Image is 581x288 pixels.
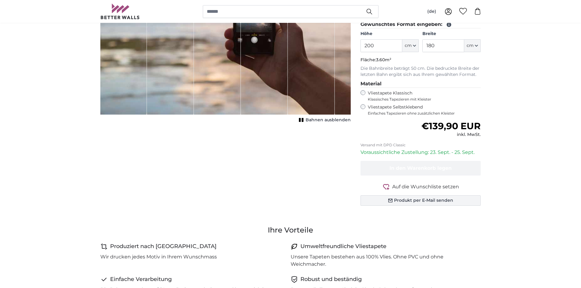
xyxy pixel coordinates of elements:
p: Fläche: [360,57,481,63]
legend: Gewünschtes Format eingeben: [360,21,481,28]
label: Vliestapete Klassisch [368,90,476,102]
label: Höhe [360,31,419,37]
button: Bahnen ausblenden [297,116,351,124]
span: Klassisches Tapezieren mit Kleister [368,97,476,102]
p: Unsere Tapeten bestehen aus 100% Vlies. Ohne PVC und ohne Weichmacher. [291,253,476,268]
button: In den Warenkorb legen [360,161,481,176]
span: Einfaches Tapezieren ohne zusätzlichen Kleister [368,111,481,116]
span: Auf die Wunschliste setzen [392,183,459,190]
h4: Produziert nach [GEOGRAPHIC_DATA] [110,242,217,251]
legend: Material [360,80,481,88]
h4: Umweltfreundliche Vliestapete [300,242,386,251]
button: cm [402,39,419,52]
span: cm [405,43,412,49]
h4: Einfache Verarbeitung [110,275,172,284]
p: Wir drucken jedes Motiv in Ihrem Wunschmass [100,253,217,261]
label: Breite [422,31,481,37]
span: In den Warenkorb legen [389,165,452,171]
button: Produkt per E-Mail senden [360,195,481,206]
h3: Ihre Vorteile [100,225,481,235]
span: €139,90 EUR [421,120,481,132]
h4: Robust und beständig [300,275,362,284]
button: Auf die Wunschliste setzen [360,183,481,190]
span: Bahnen ausblenden [306,117,351,123]
button: (de) [422,6,441,17]
span: cm [467,43,474,49]
div: inkl. MwSt. [421,132,481,138]
label: Vliestapete Selbstklebend [368,104,481,116]
p: Versand mit DPD Classic [360,143,481,148]
p: Voraussichtliche Zustellung: 23. Sept. - 25. Sept. [360,149,481,156]
button: cm [464,39,481,52]
span: 3.60m² [376,57,391,62]
img: Betterwalls [100,4,140,19]
p: Die Bahnbreite beträgt 50 cm. Die bedruckte Breite der letzten Bahn ergibt sich aus Ihrem gewählt... [360,66,481,78]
